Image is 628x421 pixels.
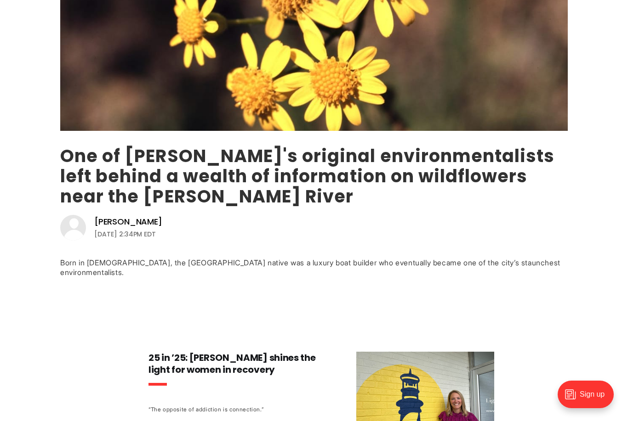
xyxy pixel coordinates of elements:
[94,229,156,240] time: [DATE] 2:34PM EDT
[148,352,320,376] h3: 25 in ’25: [PERSON_NAME] shines the light for women in recovery
[60,258,568,277] div: Born in [DEMOGRAPHIC_DATA], the [GEOGRAPHIC_DATA] native was a luxury boat builder who eventually...
[148,404,320,414] div: “The opposite of addiction is connection.”
[60,144,554,208] a: One of [PERSON_NAME]'s original environmentalists left behind a wealth of information on wildflow...
[94,216,162,227] a: [PERSON_NAME]
[550,376,628,421] iframe: portal-trigger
